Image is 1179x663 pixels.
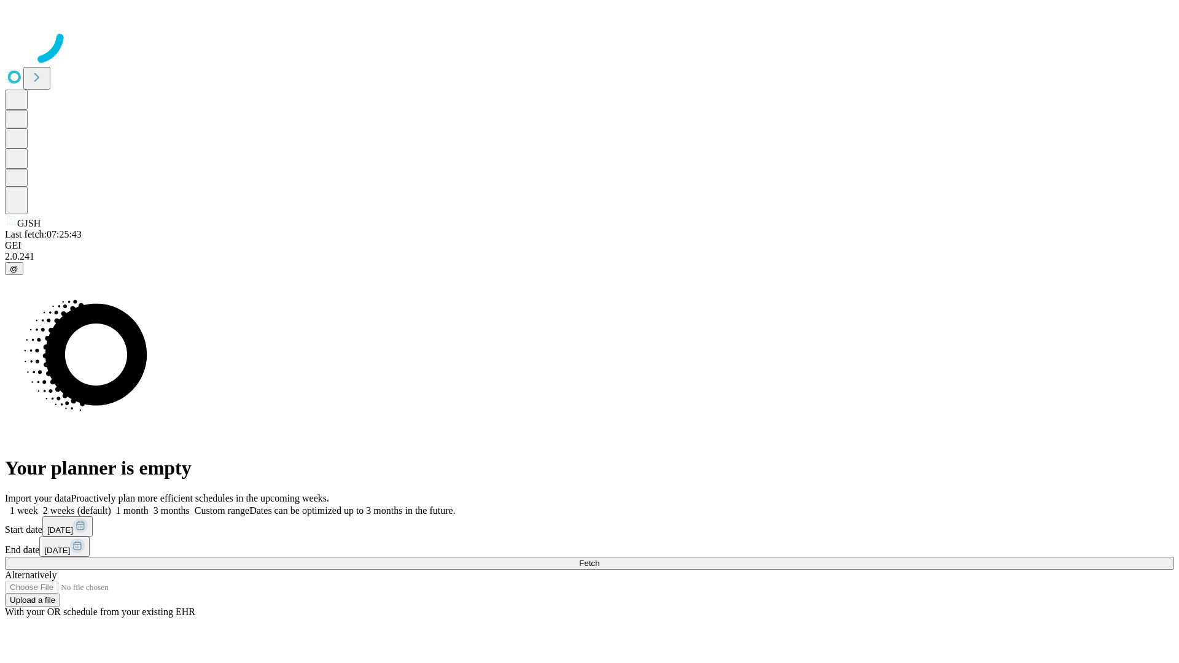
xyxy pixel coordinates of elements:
[5,251,1174,262] div: 2.0.241
[5,493,71,503] span: Import your data
[10,264,18,273] span: @
[154,505,190,516] span: 3 months
[5,594,60,607] button: Upload a file
[42,516,93,537] button: [DATE]
[5,262,23,275] button: @
[71,493,329,503] span: Proactively plan more efficient schedules in the upcoming weeks.
[249,505,455,516] span: Dates can be optimized up to 3 months in the future.
[44,546,70,555] span: [DATE]
[5,557,1174,570] button: Fetch
[17,218,41,228] span: GJSH
[5,229,82,239] span: Last fetch: 07:25:43
[195,505,249,516] span: Custom range
[5,516,1174,537] div: Start date
[5,537,1174,557] div: End date
[579,559,599,568] span: Fetch
[5,570,56,580] span: Alternatively
[5,607,195,617] span: With your OR schedule from your existing EHR
[43,505,111,516] span: 2 weeks (default)
[116,505,149,516] span: 1 month
[5,457,1174,479] h1: Your planner is empty
[47,525,73,535] span: [DATE]
[5,240,1174,251] div: GEI
[39,537,90,557] button: [DATE]
[10,505,38,516] span: 1 week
